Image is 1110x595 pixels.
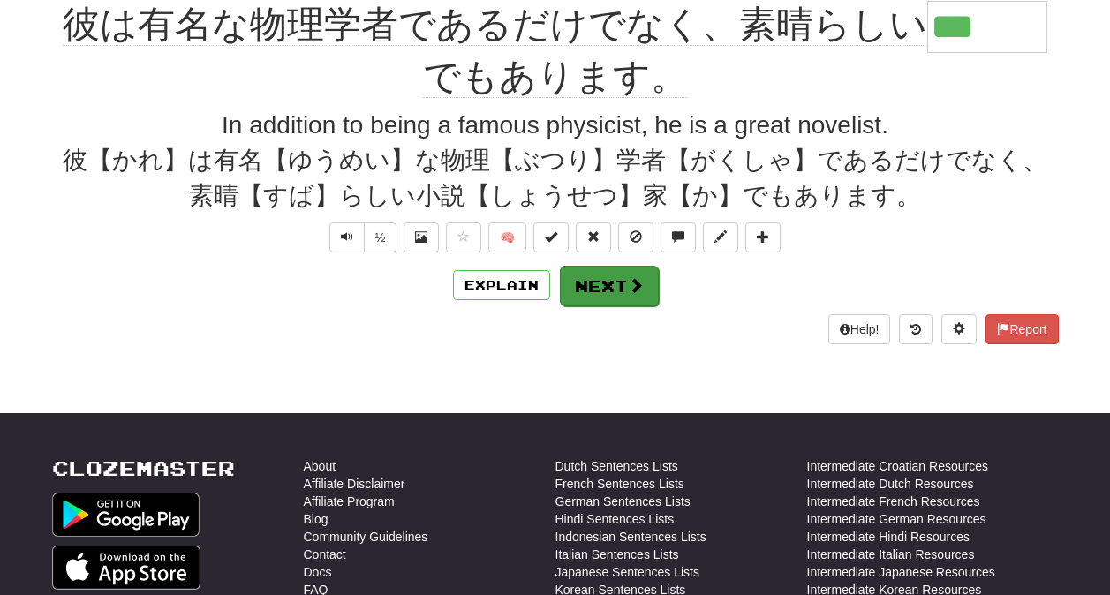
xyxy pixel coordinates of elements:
button: Play sentence audio (ctl+space) [329,222,365,252]
span: でもあります。 [423,56,688,98]
span: 彼は有名な物理学者であるだけでなく、素晴らしい [63,4,927,46]
div: Text-to-speech controls [326,222,397,252]
button: Reset to 0% Mastered (alt+r) [576,222,611,252]
button: Explain [453,270,550,300]
button: Show image (alt+x) [404,222,439,252]
div: In addition to being a famous physicist, he is a great novelist. [52,108,1059,143]
button: Round history (alt+y) [899,314,933,344]
a: Hindi Sentences Lists [555,510,675,528]
button: Edit sentence (alt+d) [703,222,738,252]
button: Add to collection (alt+a) [745,222,781,252]
a: Docs [304,563,332,581]
a: Intermediate Italian Resources [807,546,975,563]
a: Intermediate German Resources [807,510,986,528]
a: Contact [304,546,346,563]
a: Dutch Sentences Lists [555,457,678,475]
a: About [304,457,336,475]
a: French Sentences Lists [555,475,684,493]
button: Help! [828,314,891,344]
a: Japanese Sentences Lists [555,563,699,581]
a: Intermediate Hindi Resources [807,528,970,546]
button: Favorite sentence (alt+f) [446,222,481,252]
a: Intermediate Dutch Resources [807,475,974,493]
a: Affiliate Disclaimer [304,475,405,493]
a: Community Guidelines [304,528,428,546]
a: Italian Sentences Lists [555,546,679,563]
button: Next [560,266,659,306]
a: Clozemaster [52,457,235,479]
a: Intermediate Croatian Resources [807,457,988,475]
a: Blog [304,510,328,528]
button: Ignore sentence (alt+i) [618,222,653,252]
a: Affiliate Program [304,493,395,510]
img: Get it on App Store [52,546,201,590]
div: 彼【かれ】は有名【ゆうめい】な物理【ぶつり】学者【がくしゃ】であるだけでなく、素晴【すば】らしい小説【しょうせつ】家【か】でもあります。 [52,143,1059,214]
button: ½ [364,222,397,252]
a: German Sentences Lists [555,493,691,510]
a: Intermediate Japanese Resources [807,563,995,581]
a: Indonesian Sentences Lists [555,528,706,546]
img: Get it on Google Play [52,493,200,537]
button: Set this sentence to 100% Mastered (alt+m) [533,222,569,252]
button: Discuss sentence (alt+u) [661,222,696,252]
button: 🧠 [488,222,526,252]
button: Report [985,314,1058,344]
a: Intermediate French Resources [807,493,980,510]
